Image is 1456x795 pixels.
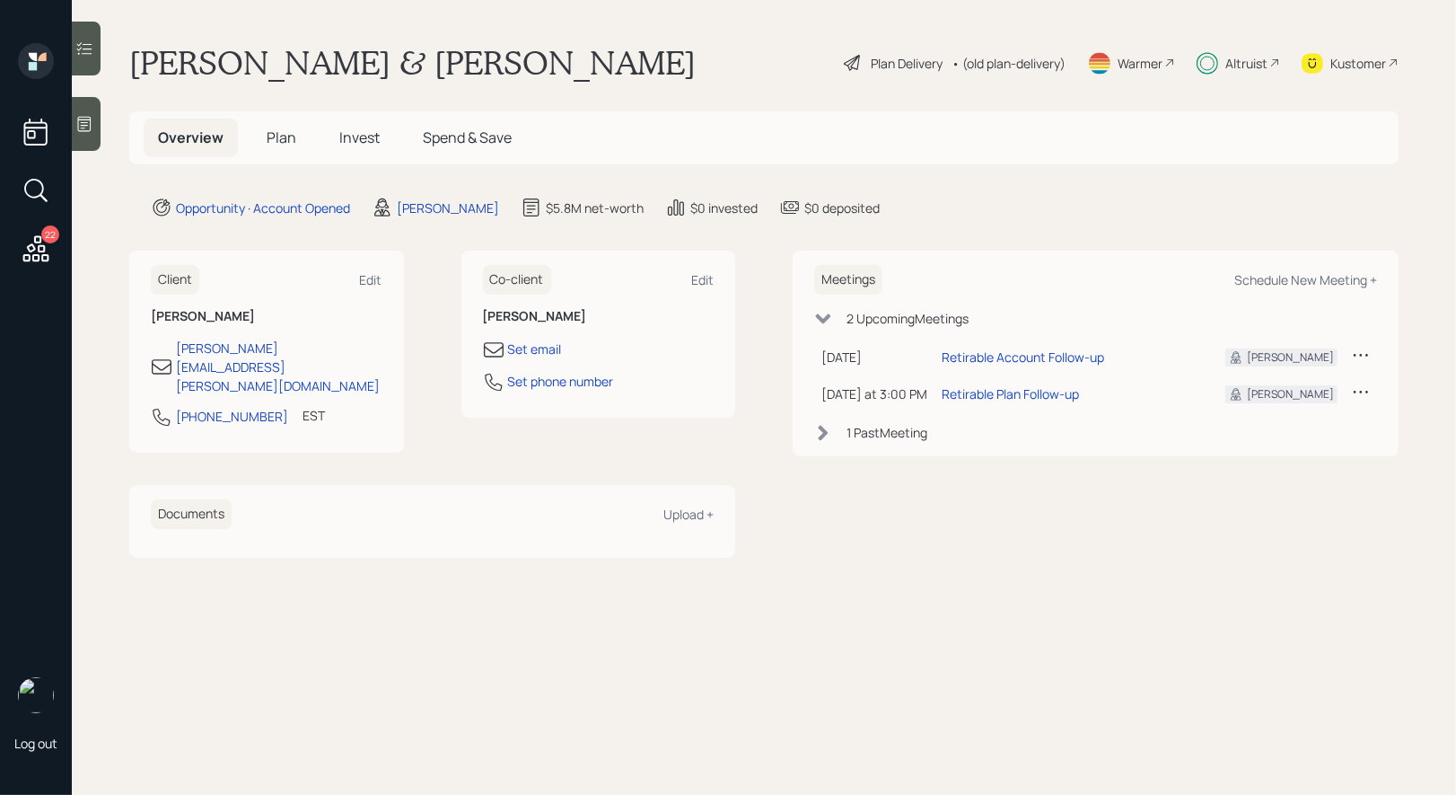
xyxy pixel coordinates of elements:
div: Schedule New Meeting + [1234,271,1377,288]
div: Opportunity · Account Opened [176,199,350,217]
span: Invest [339,128,380,147]
h6: [PERSON_NAME] [151,309,382,324]
div: Retirable Account Follow-up [942,348,1104,367]
div: Set phone number [508,372,614,391]
span: Overview [158,128,224,147]
div: Plan Delivery [871,54,943,73]
div: Upload + [663,506,714,523]
div: Retirable Plan Follow-up [942,384,1079,403]
div: 1 Past Meeting [846,423,927,442]
div: [DATE] at 3:00 PM [821,384,927,403]
div: Edit [691,271,714,288]
div: 22 [41,225,59,243]
h6: Documents [151,499,232,529]
div: [PERSON_NAME] [397,199,499,217]
h1: [PERSON_NAME] & [PERSON_NAME] [129,43,696,83]
div: Altruist [1225,54,1267,73]
div: $0 deposited [804,199,880,217]
div: $0 invested [690,199,758,217]
div: 2 Upcoming Meeting s [846,309,969,328]
span: Spend & Save [423,128,512,147]
img: treva-nostdahl-headshot.png [18,677,54,713]
h6: Client [151,265,199,295]
div: [PERSON_NAME][EMAIL_ADDRESS][PERSON_NAME][DOMAIN_NAME] [176,339,382,395]
div: Log out [14,735,57,752]
h6: [PERSON_NAME] [483,309,715,324]
h6: Meetings [814,265,882,295]
div: [PERSON_NAME] [1247,386,1334,402]
div: EST [303,406,325,425]
h6: Co-client [483,265,551,295]
div: Warmer [1118,54,1162,73]
div: • (old plan-delivery) [952,54,1066,73]
div: [PHONE_NUMBER] [176,407,288,426]
div: Kustomer [1330,54,1386,73]
span: Plan [267,128,296,147]
div: $5.8M net-worth [546,199,644,217]
div: [DATE] [821,348,927,367]
div: Set email [508,340,562,358]
div: [PERSON_NAME] [1247,349,1334,366]
div: Edit [360,271,382,288]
